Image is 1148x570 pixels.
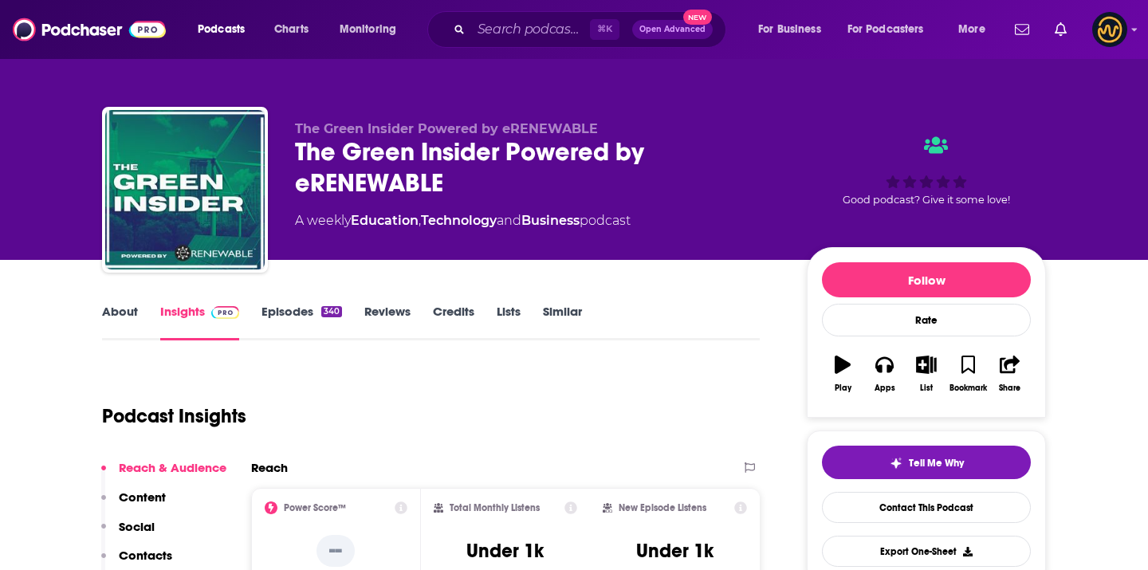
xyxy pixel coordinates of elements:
span: , [419,213,421,228]
button: Social [101,519,155,548]
a: Lists [497,304,521,340]
div: Share [999,383,1020,393]
p: -- [316,535,355,567]
span: Podcasts [198,18,245,41]
span: Open Advanced [639,26,706,33]
button: Follow [822,262,1031,297]
button: Content [101,489,166,519]
a: Education [351,213,419,228]
a: Reviews [364,304,411,340]
button: Bookmark [947,345,989,403]
span: Charts [274,18,309,41]
p: Content [119,489,166,505]
a: Contact This Podcast [822,492,1031,523]
a: Charts [264,17,318,42]
div: Rate [822,304,1031,336]
button: open menu [747,17,841,42]
a: InsightsPodchaser Pro [160,304,239,340]
div: Search podcasts, credits, & more... [442,11,741,48]
h2: Reach [251,460,288,475]
span: For Podcasters [847,18,924,41]
span: For Business [758,18,821,41]
span: The Green Insider Powered by eRENEWABLE [295,121,598,136]
button: Export One-Sheet [822,536,1031,567]
p: Reach & Audience [119,460,226,475]
h2: Total Monthly Listens [450,502,540,513]
a: Show notifications dropdown [1048,16,1073,43]
div: List [920,383,933,393]
div: 340 [321,306,342,317]
h3: Under 1k [636,539,714,563]
h3: Under 1k [466,539,544,563]
span: ⌘ K [590,19,619,40]
a: Credits [433,304,474,340]
img: tell me why sparkle [890,457,902,470]
span: Logged in as LowerStreet [1092,12,1127,47]
div: Good podcast? Give it some love! [807,121,1046,220]
span: Tell Me Why [909,457,964,470]
div: A weekly podcast [295,211,631,230]
img: Podchaser - Follow, Share and Rate Podcasts [13,14,166,45]
a: Technology [421,213,497,228]
button: List [906,345,947,403]
p: Social [119,519,155,534]
img: The Green Insider Powered by eRENEWABLE [105,110,265,269]
a: Show notifications dropdown [1008,16,1036,43]
button: open menu [837,17,947,42]
div: Bookmark [949,383,987,393]
button: Show profile menu [1092,12,1127,47]
button: open menu [187,17,265,42]
div: Play [835,383,851,393]
button: open menu [947,17,1005,42]
img: User Profile [1092,12,1127,47]
button: Play [822,345,863,403]
span: Monitoring [340,18,396,41]
p: Contacts [119,548,172,563]
h2: Power Score™ [284,502,346,513]
button: tell me why sparkleTell Me Why [822,446,1031,479]
span: Good podcast? Give it some love! [843,194,1010,206]
span: and [497,213,521,228]
a: Episodes340 [261,304,342,340]
button: open menu [328,17,417,42]
h2: New Episode Listens [619,502,706,513]
button: Reach & Audience [101,460,226,489]
button: Apps [863,345,905,403]
span: New [683,10,712,25]
h1: Podcast Insights [102,404,246,428]
img: Podchaser Pro [211,306,239,319]
a: Business [521,213,580,228]
a: About [102,304,138,340]
button: Open AdvancedNew [632,20,713,39]
a: Similar [543,304,582,340]
span: More [958,18,985,41]
input: Search podcasts, credits, & more... [471,17,590,42]
div: Apps [875,383,895,393]
button: Share [989,345,1031,403]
